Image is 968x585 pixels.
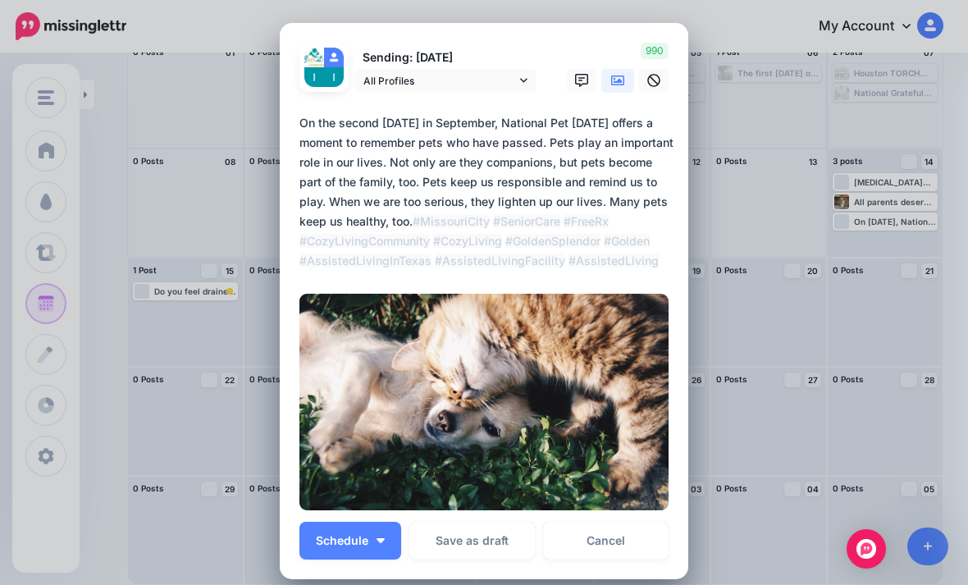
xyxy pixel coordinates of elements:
button: Save as draft [409,522,535,560]
a: Cancel [543,522,669,560]
div: On the second [DATE] in September, National Pet [DATE] offers a moment to remember pets who have ... [299,113,677,271]
div: Open Intercom Messenger [847,529,886,569]
span: All Profiles [363,72,516,89]
img: 128024324_105427171412829_2479315512812947979_n-bsa110760.jpg [304,48,324,67]
p: Sending: [DATE] [355,48,536,67]
img: LB7ZEQXZ7E3SIUVHX2UG4W5ER0GT3DC6.jpg [299,294,669,511]
img: AATXAJwXBereLsZzQQyevehie2bHBJGNg0dJVBSCQ2x9s96-c-63355.png [324,67,344,87]
img: user_default_image.png [324,48,344,67]
img: AATXAJwXBereLsZzQQyevehie2bHBJGNg0dJVBSCQ2x9s96-c-63355.png [304,67,324,87]
img: arrow-down-white.png [377,538,385,543]
button: Schedule [299,522,401,560]
a: All Profiles [355,69,536,93]
span: 990 [641,43,669,59]
span: Schedule [316,535,368,546]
